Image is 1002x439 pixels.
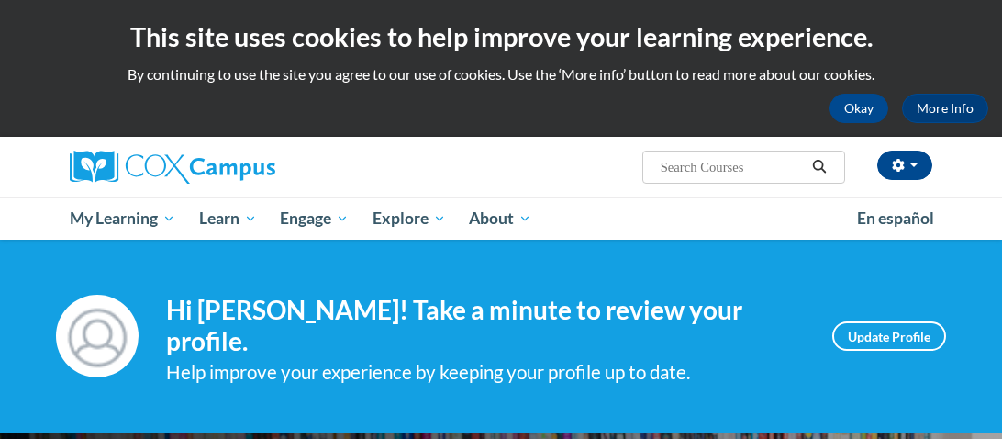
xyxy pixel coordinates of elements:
[469,208,531,230] span: About
[361,197,458,240] a: Explore
[877,151,932,180] button: Account Settings
[845,199,946,238] a: En español
[199,208,257,230] span: Learn
[829,94,888,123] button: Okay
[280,208,349,230] span: Engage
[902,94,988,123] a: More Info
[373,208,446,230] span: Explore
[166,357,805,388] div: Help improve your experience by keeping your profile up to date.
[56,295,139,377] img: Profile Image
[187,197,269,240] a: Learn
[70,151,339,184] a: Cox Campus
[70,208,175,230] span: My Learning
[458,197,544,240] a: About
[166,295,805,356] h4: Hi [PERSON_NAME]! Take a minute to review your profile.
[857,208,934,228] span: En español
[832,321,946,351] a: Update Profile
[70,151,275,184] img: Cox Campus
[14,64,988,84] p: By continuing to use the site you agree to our use of cookies. Use the ‘More info’ button to read...
[14,18,988,55] h2: This site uses cookies to help improve your learning experience.
[268,197,361,240] a: Engage
[58,197,187,240] a: My Learning
[56,197,946,240] div: Main menu
[659,156,806,178] input: Search Courses
[806,156,833,178] button: Search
